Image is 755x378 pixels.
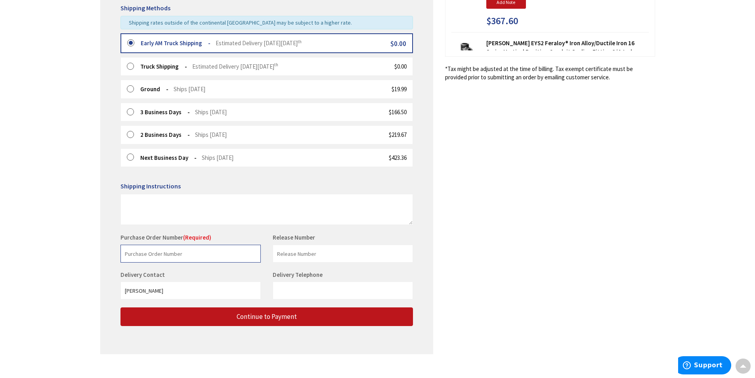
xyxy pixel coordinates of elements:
[183,234,211,241] span: (Required)
[486,39,649,56] strong: [PERSON_NAME] EYS2 Feraloy® Iron Alloy/Ductile Iron 16 Series Vertical Position Conduit Sealing F...
[273,271,325,278] label: Delivery Telephone
[140,63,187,70] strong: Truck Shipping
[120,233,211,242] label: Purchase Order Number
[389,131,407,138] span: $219.67
[120,182,181,190] span: Shipping Instructions
[298,39,302,44] sup: th
[195,108,227,116] span: Ships [DATE]
[445,65,655,82] : *Tax might be adjusted at the time of billing. Tax exempt certificate must be provided prior to s...
[120,271,167,278] label: Delivery Contact
[273,233,315,242] label: Release Number
[120,5,413,12] h5: Shipping Methods
[216,39,302,47] span: Estimated Delivery [DATE][DATE]
[455,42,479,67] img: Crouse-Hinds EYS2 Feraloy® Iron Alloy/Ductile Iron 16 Series Vertical Position Conduit Sealing Fi...
[192,63,278,70] span: Estimated Delivery [DATE][DATE]
[195,131,227,138] span: Ships [DATE]
[392,85,407,93] span: $19.99
[141,39,210,47] strong: Early AM Truck Shipping
[140,131,190,138] strong: 2 Business Days
[486,16,518,26] span: $367.60
[273,245,413,263] input: Release Number
[394,63,407,70] span: $0.00
[140,154,197,161] strong: Next Business Day
[120,307,413,326] button: Continue to Payment
[237,312,297,321] span: Continue to Payment
[202,154,233,161] span: Ships [DATE]
[390,39,406,48] span: $0.00
[274,62,278,67] sup: th
[140,108,190,116] strong: 3 Business Days
[140,85,168,93] strong: Ground
[120,245,261,263] input: Purchase Order Number
[389,154,407,161] span: $423.36
[678,356,731,376] iframe: Opens a widget where you can find more information
[389,108,407,116] span: $166.50
[174,85,205,93] span: Ships [DATE]
[129,19,352,26] span: Shipping rates outside of the continental [GEOGRAPHIC_DATA] may be subject to a higher rate.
